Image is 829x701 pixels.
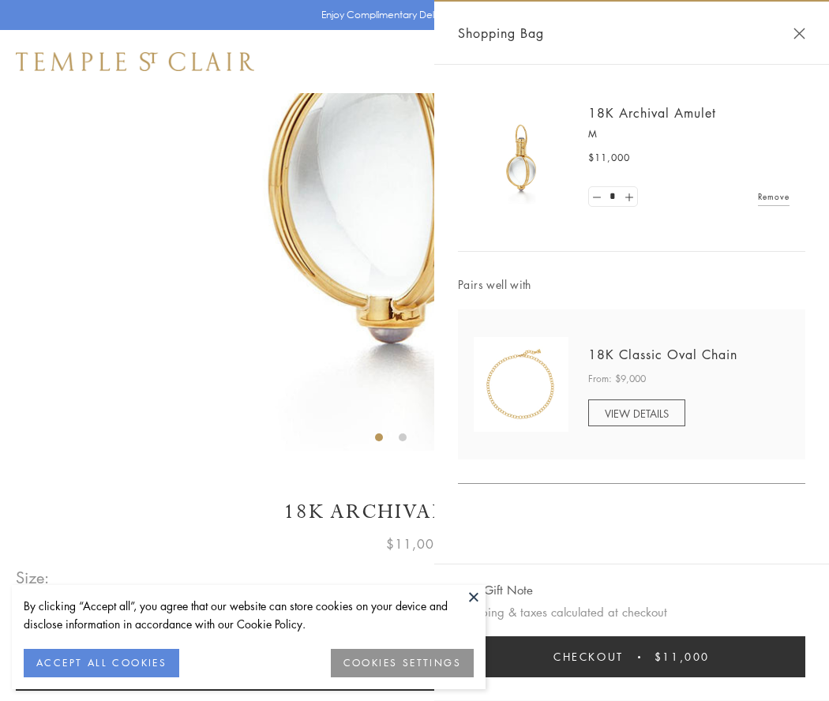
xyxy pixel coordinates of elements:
[588,346,737,363] a: 18K Classic Oval Chain
[605,406,669,421] span: VIEW DETAILS
[474,337,568,432] img: N88865-OV18
[474,111,568,205] img: 18K Archival Amulet
[458,580,533,600] button: Add Gift Note
[588,150,630,166] span: $11,000
[588,399,685,426] a: VIEW DETAILS
[24,597,474,633] div: By clicking “Accept all”, you agree that our website can store cookies on your device and disclos...
[588,126,790,142] p: M
[321,7,501,23] p: Enjoy Complimentary Delivery & Returns
[588,371,646,387] span: From: $9,000
[386,534,443,554] span: $11,000
[16,564,51,590] span: Size:
[458,276,805,294] span: Pairs well with
[655,648,710,665] span: $11,000
[588,104,716,122] a: 18K Archival Amulet
[331,649,474,677] button: COOKIES SETTINGS
[458,23,544,43] span: Shopping Bag
[24,649,179,677] button: ACCEPT ALL COOKIES
[793,28,805,39] button: Close Shopping Bag
[758,188,790,205] a: Remove
[458,636,805,677] button: Checkout $11,000
[458,602,805,622] p: Shipping & taxes calculated at checkout
[553,648,624,665] span: Checkout
[16,498,813,526] h1: 18K Archival Amulet
[621,187,636,207] a: Set quantity to 2
[589,187,605,207] a: Set quantity to 0
[16,52,254,71] img: Temple St. Clair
